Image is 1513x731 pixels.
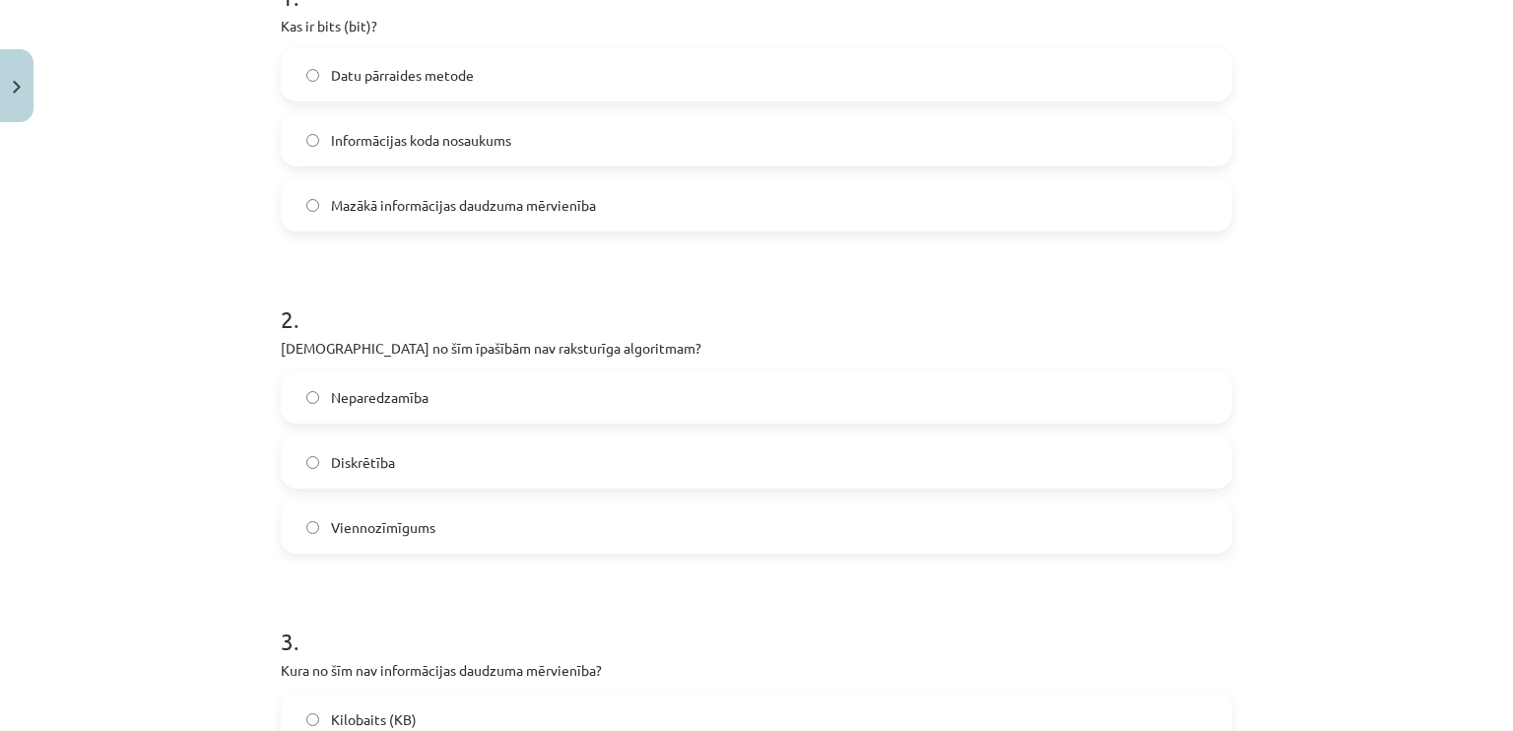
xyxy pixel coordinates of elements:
[331,452,395,473] span: Diskrētība
[331,195,596,216] span: Mazākā informācijas daudzuma mērvienība
[331,130,511,151] span: Informācijas koda nosaukums
[306,199,319,212] input: Mazākā informācijas daudzuma mērvienība
[306,391,319,404] input: Neparedzamība
[306,134,319,147] input: Informācijas koda nosaukums
[281,16,1232,36] p: Kas ir bits (bit)?
[13,81,21,94] img: icon-close-lesson-0947bae3869378f0d4975bcd49f059093ad1ed9edebbc8119c70593378902aed.svg
[306,521,319,534] input: Viennozīmīgums
[331,709,417,730] span: Kilobaits (KB)
[281,338,1232,359] p: [DEMOGRAPHIC_DATA] no šīm īpašībām nav raksturīga algoritmam?
[281,593,1232,654] h1: 3 .
[331,65,474,86] span: Datu pārraides metode
[306,456,319,469] input: Diskrētība
[331,517,435,538] span: Viennozīmīgums
[306,713,319,726] input: Kilobaits (KB)
[281,660,1232,681] p: Kura no šīm nav informācijas daudzuma mērvienība?
[331,387,428,408] span: Neparedzamība
[306,69,319,82] input: Datu pārraides metode
[281,271,1232,332] h1: 2 .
